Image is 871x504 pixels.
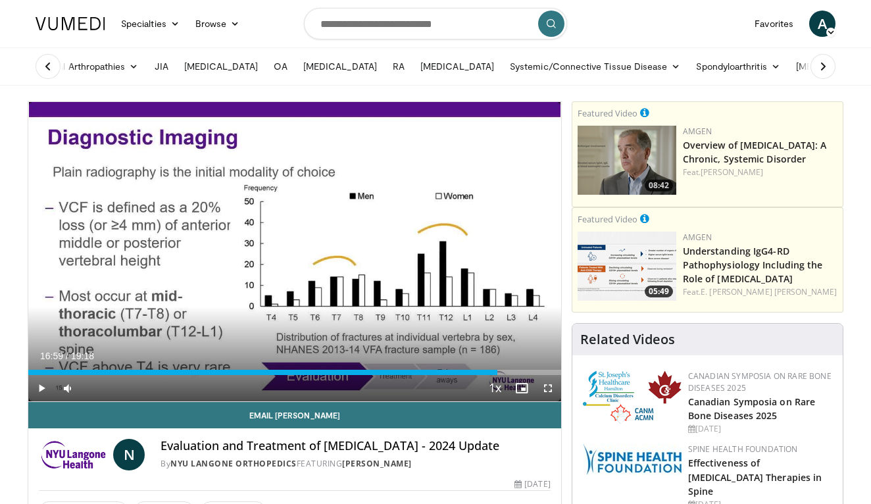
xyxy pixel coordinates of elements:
a: Specialties [113,11,187,37]
a: [MEDICAL_DATA] [412,53,502,80]
a: Email [PERSON_NAME] [28,402,561,428]
input: Search topics, interventions [304,8,567,39]
a: Canadian Symposia on Rare Bone Diseases 2025 [688,370,832,393]
a: A [809,11,835,37]
h4: Related Videos [580,332,675,347]
a: RA [385,53,412,80]
a: Understanding IgG4-RD Pathophysiology Including the Role of [MEDICAL_DATA] [683,245,823,285]
a: Amgen [683,232,712,243]
button: Play [28,375,55,401]
span: 16:59 [40,351,63,361]
a: JIA [147,53,176,80]
div: By FEATURING [161,458,550,470]
div: [DATE] [514,478,550,490]
a: Amgen [683,126,712,137]
a: N [113,439,145,470]
a: Browse [187,11,248,37]
a: Effectiveness of [MEDICAL_DATA] Therapies in Spine [688,457,822,497]
a: 05:49 [578,232,676,301]
a: Systemic/Connective Tissue Disease [502,53,688,80]
div: Feat. [683,166,837,178]
button: Playback Rate [482,375,509,401]
span: 08:42 [645,180,673,191]
div: Feat. [683,286,837,298]
img: NYU Langone Orthopedics [39,439,108,470]
img: 59b7dea3-8883-45d6-a110-d30c6cb0f321.png.150x105_q85_autocrop_double_scale_upscale_version-0.2.png [583,370,682,424]
a: NYU Langone Orthopedics [170,458,297,469]
div: Progress Bar [28,370,561,375]
small: Featured Video [578,213,637,225]
video-js: Video Player [28,102,561,402]
button: Fullscreen [535,375,561,401]
a: [MEDICAL_DATA] [176,53,266,80]
img: 3e5b4ad1-6d9b-4d8f-ba8e-7f7d389ba880.png.150x105_q85_crop-smart_upscale.png [578,232,676,301]
a: [PERSON_NAME] [342,458,412,469]
img: 57d53db2-a1b3-4664-83ec-6a5e32e5a601.png.150x105_q85_autocrop_double_scale_upscale_version-0.2.jpg [583,443,682,475]
a: Overview of [MEDICAL_DATA]: A Chronic, Systemic Disorder [683,139,827,165]
a: Canadian Symposia on Rare Bone Diseases 2025 [688,395,816,422]
button: Mute [55,375,81,401]
a: 08:42 [578,126,676,195]
a: Spondyloarthritis [688,53,787,80]
button: Enable picture-in-picture mode [509,375,535,401]
span: 19:18 [71,351,94,361]
span: 05:49 [645,286,673,297]
small: Featured Video [578,107,637,119]
a: [MEDICAL_DATA] [295,53,385,80]
a: Crystal Arthropathies [28,53,147,80]
a: E. [PERSON_NAME] [PERSON_NAME] [701,286,837,297]
img: VuMedi Logo [36,17,105,30]
a: OA [266,53,295,80]
img: 40cb7efb-a405-4d0b-b01f-0267f6ac2b93.png.150x105_q85_crop-smart_upscale.png [578,126,676,195]
a: Spine Health Foundation [688,443,798,455]
h4: Evaluation and Treatment of [MEDICAL_DATA] - 2024 Update [161,439,550,453]
div: [DATE] [688,423,832,435]
a: Favorites [747,11,801,37]
span: / [66,351,68,361]
a: [PERSON_NAME] [701,166,763,178]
